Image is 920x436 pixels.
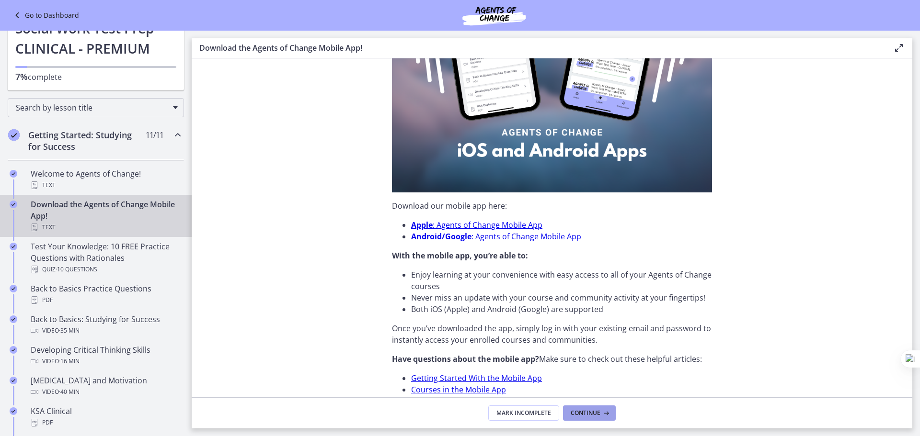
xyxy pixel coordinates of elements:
div: Download the Agents of Change Mobile App! [31,199,180,233]
a: Apple: Agents of Change Mobile App [411,220,542,230]
div: Text [31,179,180,191]
strong: Android/Google [411,231,471,242]
li: Both iOS (Apple) and Android (Google) are supported [411,303,712,315]
span: · 40 min [59,386,80,398]
i: Completed [10,170,17,178]
i: Completed [8,129,20,141]
div: Video [31,356,180,367]
button: Continue [563,405,616,421]
div: PDF [31,294,180,306]
p: Make sure to check out these helpful articles: [392,353,712,365]
div: PDF [31,417,180,428]
button: Mark Incomplete [488,405,559,421]
span: · 35 min [59,325,80,336]
strong: Have questions about the mobile app? [392,354,539,364]
div: KSA Clinical [31,405,180,428]
div: Video [31,386,180,398]
li: Enjoy learning at your convenience with easy access to all of your Agents of Change courses [411,269,712,292]
i: Completed [10,315,17,323]
i: Completed [10,285,17,292]
a: Android/Google: Agents of Change Mobile App [411,231,581,242]
li: Never miss an update with your course and community activity at your fingertips! [411,292,712,303]
a: Getting Started With the Mobile App [411,373,542,383]
strong: With the mobile app, you’re able to: [392,250,528,261]
a: Courses in the Mobile App [411,384,506,395]
div: Search by lesson title [8,98,184,117]
a: Go to Dashboard [11,10,79,21]
p: Once you’ve downloaded the app, simply log in with your existing email and password to instantly ... [392,323,712,346]
i: Completed [10,346,17,354]
h2: Getting Started: Studying for Success [28,129,145,152]
i: Completed [10,201,17,208]
div: Video [31,325,180,336]
div: [MEDICAL_DATA] and Motivation [31,375,180,398]
p: Download our mobile app here: [392,200,712,212]
span: · 16 min [59,356,80,367]
div: Quiz [31,264,180,275]
i: Completed [10,407,17,415]
img: Agents of Change [437,4,552,27]
div: Test Your Knowledge: 10 FREE Practice Questions with Rationales [31,241,180,275]
i: Completed [10,243,17,250]
span: Continue [571,409,600,417]
span: Search by lesson title [16,102,168,113]
i: Completed [10,377,17,384]
strong: Apple [411,220,433,230]
span: 11 / 11 [146,129,163,141]
p: complete [15,71,176,83]
div: Text [31,222,180,233]
div: Developing Critical Thinking Skills [31,344,180,367]
h3: Download the Agents of Change Mobile App! [199,42,878,54]
a: FAQ - Frequently Asked Questions [411,396,533,406]
div: Welcome to Agents of Change! [31,168,180,191]
span: · 10 Questions [56,264,97,275]
span: 7% [15,71,28,82]
div: Back to Basics: Studying for Success [31,313,180,336]
div: Back to Basics Practice Questions [31,283,180,306]
span: Mark Incomplete [496,409,551,417]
